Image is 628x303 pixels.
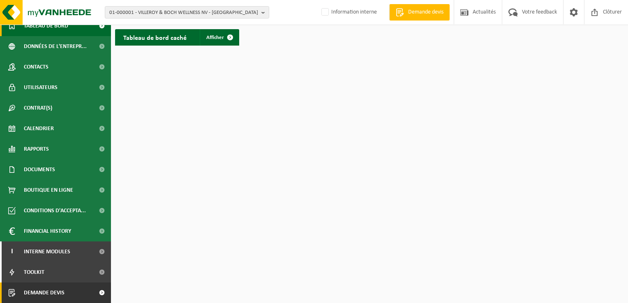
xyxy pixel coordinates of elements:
span: Rapports [24,139,49,159]
span: Données de l'entrepr... [24,36,87,57]
span: Documents [24,159,55,180]
span: Boutique en ligne [24,180,73,200]
span: Contacts [24,57,48,77]
span: Conditions d'accepta... [24,200,86,221]
button: 01-000001 - VILLEROY & BOCH WELLNESS NV - [GEOGRAPHIC_DATA] [105,6,269,18]
span: Toolkit [24,262,44,282]
span: Calendrier [24,118,54,139]
span: I [8,241,16,262]
label: Information interne [320,6,377,18]
a: Demande devis [389,4,450,21]
span: Contrat(s) [24,98,52,118]
span: Demande devis [24,282,65,303]
span: Tableau de bord [24,16,68,36]
span: Interne modules [24,241,70,262]
span: Financial History [24,221,71,241]
h2: Tableau de bord caché [115,29,195,45]
span: 01-000001 - VILLEROY & BOCH WELLNESS NV - [GEOGRAPHIC_DATA] [109,7,258,19]
span: Demande devis [406,8,446,16]
span: Afficher [206,35,224,40]
span: Utilisateurs [24,77,58,98]
a: Afficher [200,29,238,46]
